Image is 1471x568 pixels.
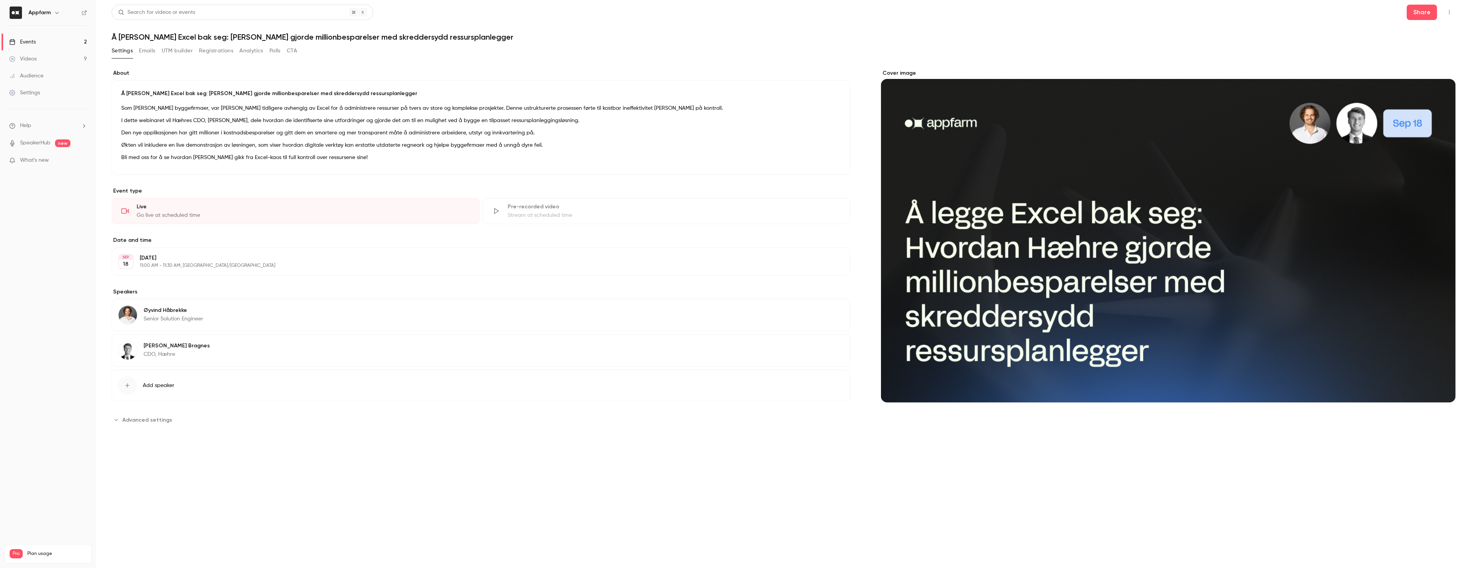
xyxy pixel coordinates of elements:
[1407,5,1437,20] button: Share
[112,32,1456,42] h1: Å [PERSON_NAME] Excel bak seg: [PERSON_NAME] gjorde millionbesparelser med skreddersydd ressurspl...
[112,288,850,296] label: Speakers
[112,414,850,426] section: Advanced settings
[119,306,137,324] img: Øyvind Håbrekke
[20,122,31,130] span: Help
[140,263,809,269] p: 11:00 AM - 11:30 AM, [GEOGRAPHIC_DATA]/[GEOGRAPHIC_DATA]
[27,551,87,557] span: Plan usage
[143,382,174,389] span: Add speaker
[118,8,195,17] div: Search for videos or events
[28,9,51,17] h6: Appfarm
[122,416,172,424] span: Advanced settings
[137,211,470,219] div: Go live at scheduled time
[9,55,37,63] div: Videos
[140,254,809,262] p: [DATE]
[121,128,841,137] p: Den nye applikasjonen har gitt millioner i kostnadsbesparelser og gitt dem en smartere og mer tra...
[162,45,193,57] button: UTM builder
[121,141,841,150] p: Økten vil inkludere en live demonstrasjon av løsningen, som viser hvordan digitale verktøy kan er...
[199,45,233,57] button: Registrations
[119,341,137,360] img: Oskar Bragnes
[144,307,203,314] p: Øyvind Håbrekke
[239,45,263,57] button: Analytics
[508,203,841,211] div: Pre-recorded video
[9,122,87,130] li: help-dropdown-opener
[55,139,70,147] span: new
[112,370,850,401] button: Add speaker
[112,299,850,331] div: Øyvind HåbrekkeØyvind HåbrekkeSenior Solution Engineer
[123,260,129,268] p: 18
[144,315,203,323] p: Senior Solution Engineer
[20,139,50,147] a: SpeakerHub
[112,187,850,195] p: Event type
[112,334,850,367] div: Oskar Bragnes[PERSON_NAME] BragnesCDO, Hæhre
[121,90,841,97] p: Å [PERSON_NAME] Excel bak seg: [PERSON_NAME] gjorde millionbesparelser med skreddersydd ressurspl...
[269,45,281,57] button: Polls
[121,104,841,113] p: Som [PERSON_NAME] byggefirmaer, var [PERSON_NAME] tidligere avhengig av Excel for å administrere ...
[881,69,1456,77] label: Cover image
[144,342,210,350] p: [PERSON_NAME] Bragnes
[144,350,210,358] p: CDO, Hæhre
[139,45,155,57] button: Emails
[112,69,850,77] label: About
[10,7,22,19] img: Appfarm
[881,69,1456,402] section: Cover image
[10,549,23,558] span: Pro
[121,116,841,125] p: I dette webinaret vil Hæhres CDO, [PERSON_NAME], dele hvordan de identifiserte sine utfordringer ...
[9,72,43,80] div: Audience
[119,255,133,260] div: SEP
[112,198,480,224] div: LiveGo live at scheduled time
[483,198,851,224] div: Pre-recorded videoStream at scheduled time
[137,203,470,211] div: Live
[9,89,40,97] div: Settings
[112,414,177,426] button: Advanced settings
[9,38,36,46] div: Events
[78,157,87,164] iframe: Noticeable Trigger
[287,45,297,57] button: CTA
[20,156,49,164] span: What's new
[112,236,850,244] label: Date and time
[121,153,841,162] p: Bli med oss ​​for å se hvordan [PERSON_NAME] gikk fra Excel-kaos til full kontroll over ressursen...
[508,211,841,219] div: Stream at scheduled time
[112,45,133,57] button: Settings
